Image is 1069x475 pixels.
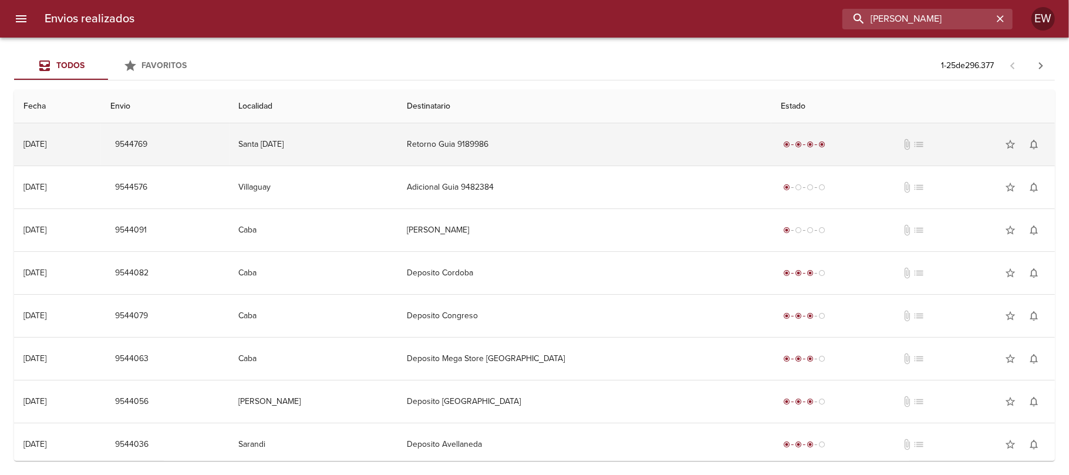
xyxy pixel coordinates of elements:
td: Caba [230,338,398,380]
button: 9544576 [110,177,152,198]
div: En viaje [781,439,828,450]
span: No tiene documentos adjuntos [901,310,913,322]
button: Agregar a favoritos [999,261,1022,285]
div: EW [1031,7,1055,31]
button: 9544082 [110,262,153,284]
button: Activar notificaciones [1022,261,1046,285]
span: radio_button_unchecked [795,227,802,234]
button: 9544063 [110,348,153,370]
td: Caba [230,209,398,251]
th: Destinatario [397,90,771,123]
span: radio_button_checked [783,355,790,362]
span: radio_button_checked [795,312,802,319]
span: star_border [1004,310,1016,322]
span: 9544576 [115,180,147,195]
div: [DATE] [23,139,46,149]
button: Agregar a favoritos [999,433,1022,456]
span: radio_button_unchecked [818,398,825,405]
button: 9544056 [110,391,153,413]
p: 1 - 25 de 296.377 [941,60,994,72]
button: Activar notificaciones [1022,176,1046,199]
span: No tiene documentos adjuntos [901,139,913,150]
button: Agregar a favoritos [999,176,1022,199]
span: radio_button_unchecked [818,227,825,234]
button: Agregar a favoritos [999,133,1022,156]
span: notifications_none [1028,396,1040,407]
span: notifications_none [1028,310,1040,322]
span: star_border [1004,353,1016,365]
button: Agregar a favoritos [999,304,1022,328]
span: No tiene documentos adjuntos [901,396,913,407]
div: En viaje [781,396,828,407]
div: En viaje [781,353,828,365]
th: Envio [101,90,230,123]
td: [PERSON_NAME] [397,209,771,251]
span: radio_button_checked [783,312,790,319]
span: radio_button_unchecked [818,441,825,448]
span: radio_button_checked [795,441,802,448]
span: 9544056 [115,395,149,409]
span: notifications_none [1028,439,1040,450]
span: radio_button_checked [807,141,814,148]
span: notifications_none [1028,181,1040,193]
span: notifications_none [1028,139,1040,150]
span: radio_button_checked [795,269,802,277]
span: No tiene pedido asociado [913,353,925,365]
div: [DATE] [23,182,46,192]
span: radio_button_checked [795,141,802,148]
td: Deposito [GEOGRAPHIC_DATA] [397,380,771,423]
span: No tiene documentos adjuntos [901,439,913,450]
button: 9544091 [110,220,151,241]
span: No tiene pedido asociado [913,181,925,193]
span: star_border [1004,181,1016,193]
span: 9544079 [115,309,148,324]
span: Pagina anterior [999,59,1027,71]
div: [DATE] [23,439,46,449]
span: radio_button_checked [783,269,790,277]
td: Deposito Cordoba [397,252,771,294]
button: Activar notificaciones [1022,133,1046,156]
th: Localidad [230,90,398,123]
button: 9544769 [110,134,152,156]
div: [DATE] [23,396,46,406]
div: Tabs Envios [14,52,202,80]
span: radio_button_unchecked [818,269,825,277]
span: No tiene pedido asociado [913,267,925,279]
td: Deposito Mega Store [GEOGRAPHIC_DATA] [397,338,771,380]
span: radio_button_unchecked [818,312,825,319]
button: Activar notificaciones [1022,347,1046,370]
button: Activar notificaciones [1022,390,1046,413]
span: No tiene pedido asociado [913,224,925,236]
span: radio_button_checked [807,312,814,319]
span: notifications_none [1028,267,1040,279]
span: radio_button_checked [783,141,790,148]
span: radio_button_unchecked [807,184,814,191]
td: Deposito Avellaneda [397,423,771,466]
span: radio_button_checked [783,398,790,405]
button: Agregar a favoritos [999,390,1022,413]
td: [PERSON_NAME] [230,380,398,423]
td: Caba [230,252,398,294]
h6: Envios realizados [45,9,134,28]
span: No tiene documentos adjuntos [901,224,913,236]
span: radio_button_checked [818,141,825,148]
span: star_border [1004,439,1016,450]
span: star_border [1004,396,1016,407]
div: En viaje [781,267,828,279]
span: No tiene pedido asociado [913,310,925,322]
div: En viaje [781,310,828,322]
div: Generado [781,224,828,236]
td: Caba [230,295,398,337]
span: No tiene pedido asociado [913,396,925,407]
span: 9544036 [115,437,149,452]
span: radio_button_checked [807,355,814,362]
button: 9544079 [110,305,153,327]
span: 9544091 [115,223,147,238]
button: Activar notificaciones [1022,218,1046,242]
td: Adicional Guia 9482384 [397,166,771,208]
div: Abrir información de usuario [1031,7,1055,31]
div: [DATE] [23,353,46,363]
span: star_border [1004,267,1016,279]
td: Sarandi [230,423,398,466]
button: Activar notificaciones [1022,433,1046,456]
